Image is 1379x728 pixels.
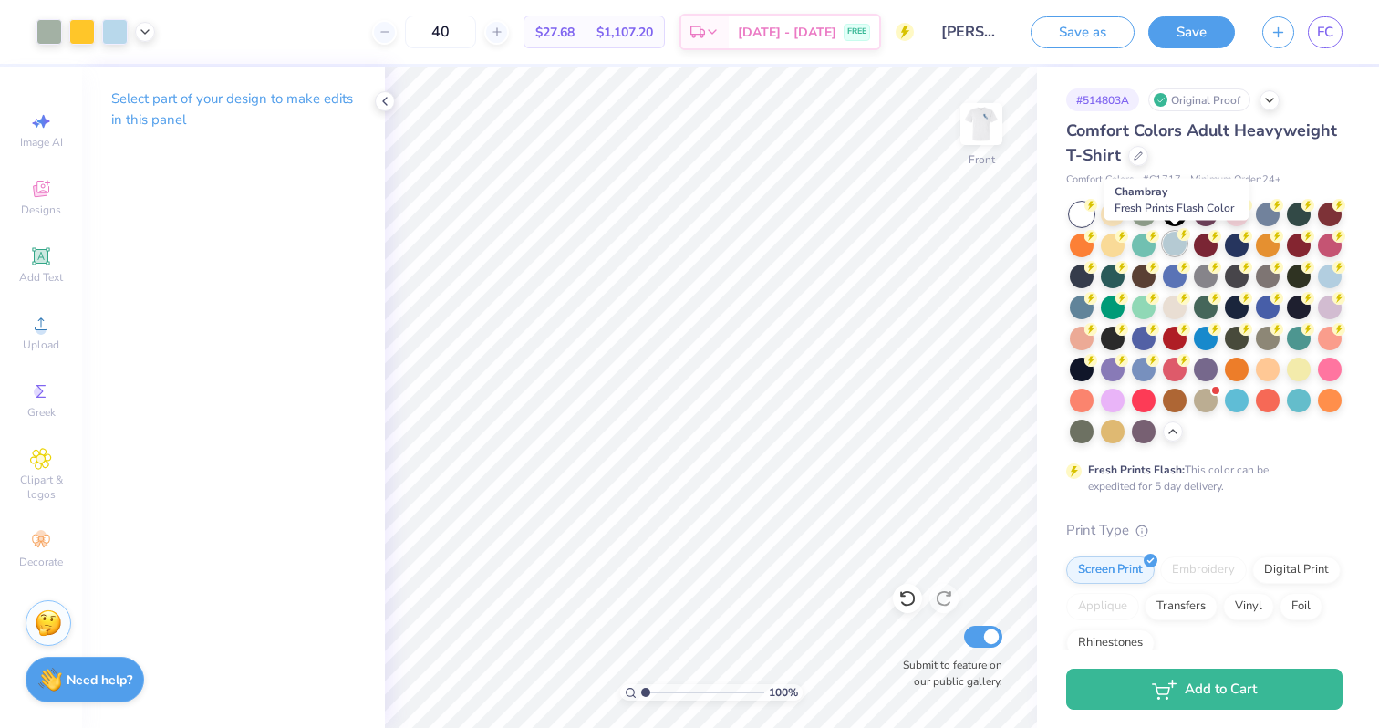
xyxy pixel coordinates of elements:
span: $1,107.20 [596,23,653,42]
span: Greek [27,405,56,420]
div: Rhinestones [1066,629,1155,657]
div: Chambray [1104,179,1249,221]
div: Applique [1066,593,1139,620]
span: [DATE] - [DATE] [738,23,836,42]
input: Untitled Design [928,14,1017,50]
button: Add to Cart [1066,669,1343,710]
div: Screen Print [1066,556,1155,584]
img: Front [963,106,1000,142]
span: Comfort Colors Adult Heavyweight T-Shirt [1066,120,1337,166]
div: Transfers [1145,593,1218,620]
div: Vinyl [1223,593,1274,620]
input: – – [405,16,476,48]
div: Digital Print [1252,556,1341,584]
button: Save as [1031,16,1135,48]
span: Fresh Prints Flash Color [1115,201,1234,215]
p: Select part of your design to make edits in this panel [111,88,356,130]
div: Print Type [1066,520,1343,541]
span: Comfort Colors [1066,172,1134,188]
span: Image AI [20,135,63,150]
div: Front [969,151,995,168]
span: Add Text [19,270,63,285]
span: 100 % [769,684,798,701]
span: FC [1317,22,1333,43]
div: Embroidery [1160,556,1247,584]
div: This color can be expedited for 5 day delivery. [1088,462,1312,494]
div: Original Proof [1148,88,1250,111]
div: # 514803A [1066,88,1139,111]
span: Decorate [19,555,63,569]
button: Save [1148,16,1235,48]
div: Foil [1280,593,1322,620]
span: Designs [21,203,61,217]
strong: Fresh Prints Flash: [1088,463,1185,477]
span: FREE [847,26,866,38]
span: $27.68 [535,23,575,42]
label: Submit to feature on our public gallery. [893,657,1002,690]
strong: Need help? [67,671,132,689]
span: Upload [23,338,59,352]
a: FC [1308,16,1343,48]
span: Clipart & logos [9,473,73,502]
